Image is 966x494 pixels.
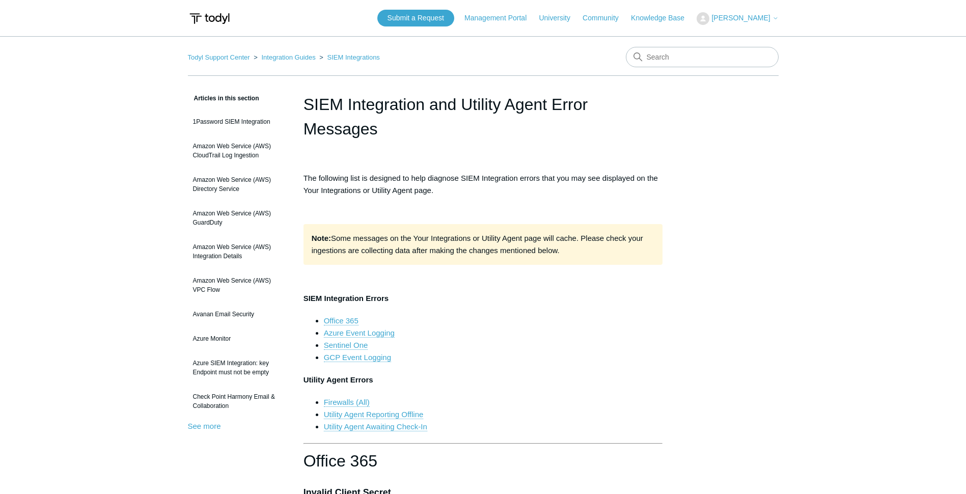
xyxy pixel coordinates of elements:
strong: Utility Agent Errors [303,375,373,384]
div: Some messages on the Your Integrations or Utility Agent page will cache. Please check your ingest... [303,224,663,265]
a: Amazon Web Service (AWS) Integration Details [188,237,288,266]
a: Utility Agent Reporting Offline [324,410,424,419]
a: See more [188,422,221,430]
a: Todyl Support Center [188,53,250,61]
a: Office 365 [324,316,358,325]
a: Management Portal [464,13,537,23]
a: Azure SIEM Integration: key Endpoint must not be empty [188,353,288,382]
a: GCP Event Logging [324,353,391,362]
li: Integration Guides [252,53,317,61]
a: Azure Monitor [188,329,288,348]
a: 1Password SIEM Integration [188,112,288,131]
input: Search [626,47,779,67]
a: Utility Agent Awaiting Check-In [324,422,427,431]
a: Check Point Harmony Email & Collaboration [188,387,288,416]
a: Amazon Web Service (AWS) CloudTrail Log Ingestion [188,136,288,165]
a: Avanan Email Security [188,305,288,324]
strong: Note: [312,234,331,242]
a: SIEM Integrations [327,53,380,61]
li: Todyl Support Center [188,53,252,61]
img: Todyl Support Center Help Center home page [188,9,231,28]
a: Firewalls (All) [324,398,370,407]
strong: SIEM Integration Errors [303,294,389,303]
span: [PERSON_NAME] [711,14,770,22]
a: Community [583,13,629,23]
a: University [539,13,580,23]
a: Amazon Web Service (AWS) VPC Flow [188,271,288,299]
span: Articles in this section [188,95,259,102]
a: Azure Event Logging [324,328,395,338]
a: Amazon Web Service (AWS) Directory Service [188,170,288,199]
li: SIEM Integrations [317,53,380,61]
a: Submit a Request [377,10,454,26]
a: Knowledge Base [631,13,695,23]
a: Sentinel One [324,341,368,350]
button: [PERSON_NAME] [697,12,778,25]
a: Integration Guides [261,53,315,61]
h1: SIEM Integration and Utility Agent Error Messages [303,92,663,141]
a: Amazon Web Service (AWS) GuardDuty [188,204,288,232]
p: The following list is designed to help diagnose SIEM Integration errors that you may see displaye... [303,172,663,197]
h1: Office 365 [303,448,663,474]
